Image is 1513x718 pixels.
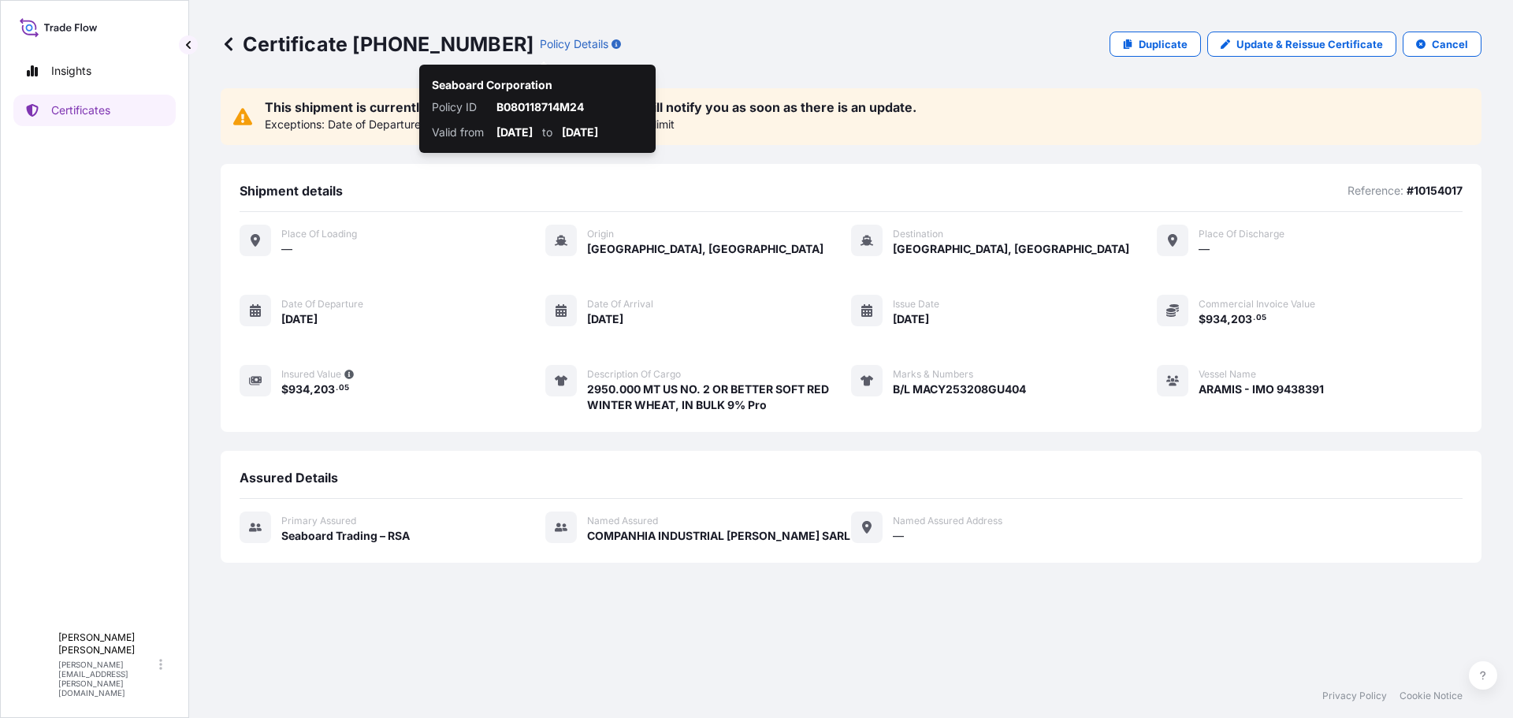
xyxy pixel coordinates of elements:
span: Description of cargo [587,368,681,381]
span: 05 [339,385,349,391]
span: — [1199,241,1210,257]
span: Issue Date [893,298,939,311]
span: [DATE] [893,311,929,327]
span: 934 [1206,314,1227,325]
p: [PERSON_NAME][EMAIL_ADDRESS][PERSON_NAME][DOMAIN_NAME] [58,660,156,698]
p: Exceptions: [265,117,325,132]
p: Seaboard Corporation [432,77,552,93]
p: to [542,125,552,140]
span: [GEOGRAPHIC_DATA], [GEOGRAPHIC_DATA] [893,241,1129,257]
p: This shipment is currently in review and not yet insured. We will notify you as soon as there is ... [265,101,916,113]
a: Duplicate [1110,32,1201,57]
p: Policy ID [432,99,487,115]
span: Primary assured [281,515,356,527]
span: [GEOGRAPHIC_DATA], [GEOGRAPHIC_DATA] [587,241,823,257]
span: Vessel Name [1199,368,1256,381]
span: COMPANHIA INDUSTRIAL [PERSON_NAME] SARL [587,528,850,544]
p: Cancel [1432,36,1468,52]
span: — [893,528,904,544]
span: ARAMIS - IMO 9438391 [1199,381,1324,397]
p: #10154017 [1407,183,1463,199]
span: 203 [1231,314,1252,325]
span: Named Assured Address [893,515,1002,527]
p: [DATE] [562,125,598,140]
p: Insights [51,63,91,79]
span: Destination [893,228,943,240]
span: 203 [314,384,335,395]
a: Certificates [13,95,176,126]
span: 2950.000 MT US NO. 2 OR BETTER SOFT RED WINTER WHEAT, IN BULK 9% Pro [587,381,851,413]
span: Date of arrival [587,298,653,311]
span: Place of discharge [1199,228,1284,240]
span: — [281,241,292,257]
span: Commercial Invoice Value [1199,298,1315,311]
p: Date of Departure Shipment date exceeds allowable backdate limit [328,117,675,132]
p: Valid from [432,125,487,140]
p: Duplicate [1139,36,1188,52]
p: Policy Details [540,36,608,52]
span: D [32,657,42,672]
span: 934 [288,384,310,395]
button: Cancel [1403,32,1481,57]
span: Shipment details [240,183,343,199]
p: [PERSON_NAME] [PERSON_NAME] [58,631,156,657]
span: Assured Details [240,470,338,485]
p: Update & Reissue Certificate [1236,36,1383,52]
a: Privacy Policy [1322,690,1387,702]
a: Update & Reissue Certificate [1207,32,1396,57]
span: Marks & Numbers [893,368,973,381]
p: Reference: [1348,183,1403,199]
span: $ [281,384,288,395]
span: 05 [1256,315,1266,321]
span: . [1253,315,1255,321]
p: Certificates [51,102,110,118]
span: Insured Value [281,368,341,381]
span: . [336,385,338,391]
span: Seaboard Trading – RSA [281,528,410,544]
p: [DATE] [496,125,533,140]
span: [DATE] [587,311,623,327]
p: B080118714M24 [496,99,643,115]
span: , [310,384,314,395]
span: B/L MACY253208GU404 [893,381,1026,397]
span: Date of departure [281,298,363,311]
span: Named Assured [587,515,658,527]
p: Certificate [PHONE_NUMBER] [221,32,533,57]
a: Cookie Notice [1400,690,1463,702]
span: $ [1199,314,1206,325]
span: , [1227,314,1231,325]
a: Insights [13,55,176,87]
span: [DATE] [281,311,318,327]
span: Origin [587,228,614,240]
span: Place of Loading [281,228,357,240]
